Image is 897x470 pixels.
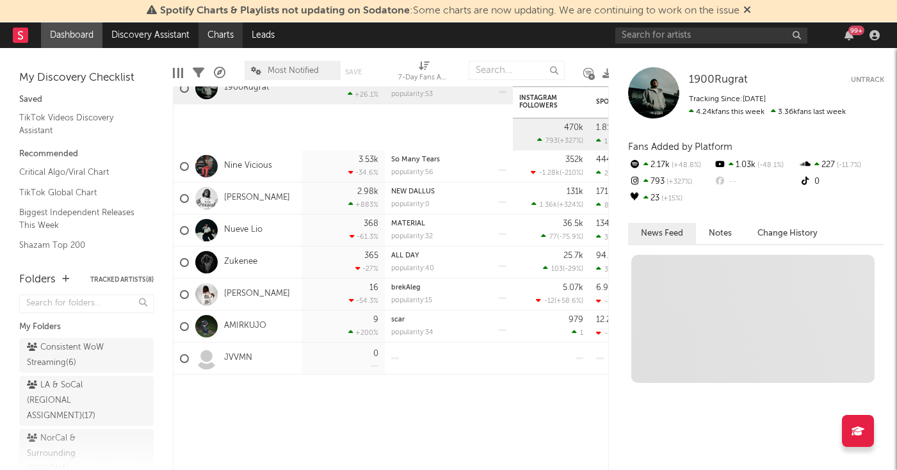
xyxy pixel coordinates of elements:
[659,195,683,202] span: +15 %
[563,220,583,228] div: 36.5k
[848,26,864,35] div: 99 +
[543,264,583,273] div: ( )
[391,284,506,291] div: brekAleg
[391,169,433,176] div: popularity: 56
[160,6,739,16] span: : Some charts are now updating. We are continuing to work on the issue
[348,200,378,209] div: +883 %
[560,138,581,145] span: +327 %
[665,179,692,186] span: +327 %
[19,320,154,335] div: My Folders
[373,350,378,358] div: 0
[564,124,583,132] div: 470k
[41,22,102,48] a: Dashboard
[596,297,615,305] div: -27
[19,338,154,373] a: Consistent WoW Streaming(6)
[628,190,713,207] div: 23
[243,22,284,48] a: Leads
[350,232,378,241] div: -61.3 %
[745,223,830,244] button: Change History
[596,316,615,324] div: 12.2k
[173,54,183,92] div: Edit Columns
[348,168,378,177] div: -34.6 %
[844,30,853,40] button: 99+
[398,54,449,92] div: 7-Day Fans Added (7-Day Fans Added)
[670,162,701,169] span: +48.8 %
[214,54,225,92] div: A&R Pipeline
[567,188,583,196] div: 131k
[559,202,581,209] span: +324 %
[355,264,378,273] div: -27 %
[596,169,622,177] div: 28.1k
[799,157,884,174] div: 227
[359,156,378,164] div: 3.53k
[102,22,198,48] a: Discovery Assistant
[224,289,290,300] a: [PERSON_NAME]
[19,206,141,232] a: Biggest Independent Releases This Week
[198,22,243,48] a: Charts
[565,156,583,164] div: 352k
[689,108,846,116] span: 3.36k fans last week
[628,157,713,174] div: 2.17k
[544,298,554,305] span: -12
[373,316,378,324] div: 9
[193,54,204,92] div: Filters
[224,193,290,204] a: [PERSON_NAME]
[391,188,506,195] div: NEW DALLUS
[596,188,613,196] div: 171k
[531,200,583,209] div: ( )
[596,156,616,164] div: 444k
[224,161,272,172] a: Nine Vicious
[224,257,257,268] a: Zukenee
[596,124,618,132] div: 1.81M
[469,61,565,80] input: Search...
[799,174,884,190] div: 0
[851,74,884,86] button: Untrack
[391,252,506,259] div: ALL DAY
[756,162,784,169] span: -48.1 %
[696,223,745,244] button: Notes
[596,201,623,209] div: 8.24k
[19,165,141,179] a: Critical Algo/Viral Chart
[90,277,154,283] button: Tracked Artists(8)
[689,74,748,86] a: 1900Rugrat
[391,297,432,304] div: popularity: 15
[743,6,751,16] span: Dismiss
[563,284,583,292] div: 5.07k
[27,340,117,371] div: Consistent WoW Streaming ( 6 )
[569,316,583,324] div: 979
[369,284,378,292] div: 16
[391,252,419,259] a: ALL DAY
[268,67,319,75] span: Most Notified
[224,321,266,332] a: AMIRKUJO
[348,328,378,337] div: +200 %
[628,174,713,190] div: 793
[615,28,807,44] input: Search for artists
[364,220,378,228] div: 368
[580,330,583,337] span: 1
[596,98,692,106] div: Spotify Monthly Listeners
[391,284,421,291] a: brekAleg
[19,92,154,108] div: Saved
[556,298,581,305] span: +58.6 %
[540,202,557,209] span: 1.36k
[27,378,117,424] div: LA & SoCal (REGIONAL ASSIGNMENT} ( 17 )
[391,220,425,227] a: MATERIAL
[349,296,378,305] div: -54.3 %
[19,111,141,137] a: TikTok Videos Discovery Assistant
[391,201,430,208] div: popularity: 0
[398,70,449,86] div: 7-Day Fans Added (7-Day Fans Added)
[391,220,506,227] div: MATERIAL
[689,74,748,85] span: 1900Rugrat
[539,170,560,177] span: -1.28k
[19,238,141,252] a: Shazam Top 200
[545,138,558,145] span: 793
[551,266,563,273] span: 103
[391,316,506,323] div: scar
[391,188,435,195] a: NEW DALLUS
[391,265,434,272] div: popularity: 40
[391,233,433,240] div: popularity: 32
[536,296,583,305] div: ( )
[628,142,732,152] span: Fans Added by Platform
[596,329,625,337] div: -1.24k
[224,225,263,236] a: Nueve Lio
